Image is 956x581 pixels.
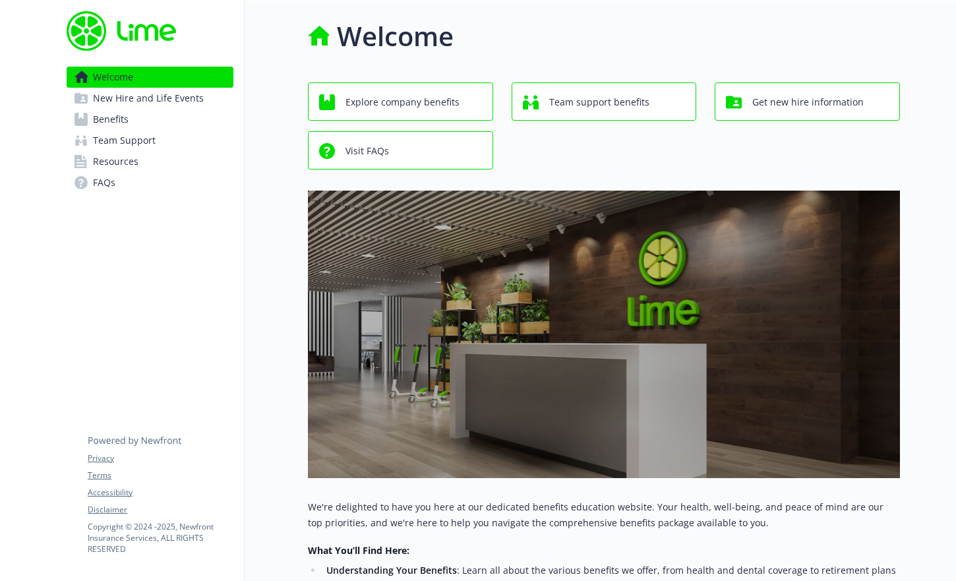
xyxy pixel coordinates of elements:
button: Visit FAQs [308,131,493,169]
a: Terms [88,470,233,481]
button: Get new hire information [715,82,900,121]
span: Team support benefits [549,90,649,115]
span: Team Support [93,130,156,151]
span: New Hire and Life Events [93,88,204,109]
a: Welcome [67,67,233,88]
button: Explore company benefits [308,82,493,121]
span: Get new hire information [752,90,864,115]
a: Disclaimer [88,504,233,516]
span: Resources [93,151,138,172]
span: Visit FAQs [345,138,389,164]
a: Resources [67,151,233,172]
p: Copyright © 2024 - 2025 , Newfront Insurance Services, ALL RIGHTS RESERVED [88,521,233,555]
span: Benefits [93,109,129,130]
h1: Welcome [337,16,454,56]
button: Team support benefits [512,82,697,121]
p: We're delighted to have you here at our dedicated benefits education website. Your health, well-b... [308,499,900,531]
img: overview page banner [308,191,900,478]
span: Explore company benefits [345,90,460,115]
strong: What You’ll Find Here: [308,544,409,557]
a: Accessibility [88,487,233,499]
a: Privacy [88,452,233,464]
strong: Understanding Your Benefits [326,564,457,576]
span: FAQs [93,172,115,193]
span: Welcome [93,67,133,88]
a: FAQs [67,172,233,193]
a: New Hire and Life Events [67,88,233,109]
a: Benefits [67,109,233,130]
a: Team Support [67,130,233,151]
